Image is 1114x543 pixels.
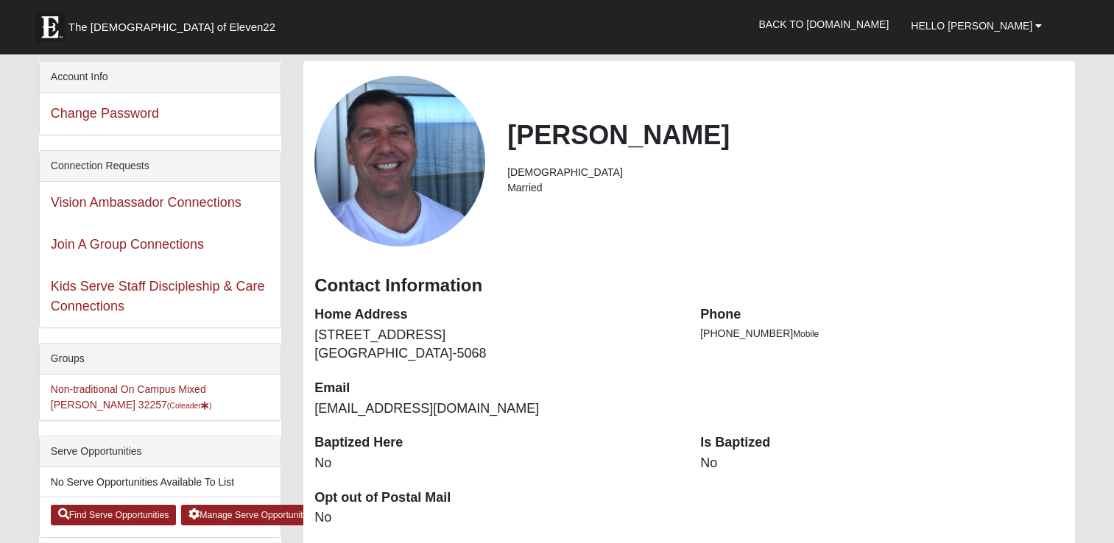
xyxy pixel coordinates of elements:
[314,275,1064,297] h3: Contact Information
[51,279,265,313] a: Kids Serve Staff Discipleship & Care Connections
[314,326,678,363] dd: [STREET_ADDRESS] [GEOGRAPHIC_DATA]-5068
[181,505,322,525] a: Manage Serve Opportunities
[68,20,275,35] span: The [DEMOGRAPHIC_DATA] of Eleven22
[35,13,65,42] img: Eleven22 logo
[314,305,678,324] dt: Home Address
[911,20,1032,32] span: Hello [PERSON_NAME]
[700,305,1064,324] dt: Phone
[314,489,678,508] dt: Opt out of Postal Mail
[507,180,1064,196] li: Married
[747,6,900,43] a: Back to [DOMAIN_NAME]
[314,433,678,452] dt: Baptized Here
[314,508,678,528] dd: No
[314,454,678,473] dd: No
[314,76,485,246] a: View Fullsize Photo
[40,436,281,467] div: Serve Opportunities
[507,165,1064,180] li: [DEMOGRAPHIC_DATA]
[51,237,204,252] a: Join A Group Connections
[40,344,281,375] div: Groups
[700,433,1064,452] dt: Is Baptized
[40,467,281,497] li: No Serve Opportunities Available To List
[507,119,1064,151] h2: [PERSON_NAME]
[40,62,281,93] div: Account Info
[167,401,212,410] small: (Coleader )
[51,106,159,121] a: Change Password
[28,5,322,42] a: The [DEMOGRAPHIC_DATA] of Eleven22
[314,400,678,419] dd: [EMAIL_ADDRESS][DOMAIN_NAME]
[40,151,281,182] div: Connection Requests
[700,454,1064,473] dd: No
[51,383,212,411] a: Non-traditional On Campus Mixed [PERSON_NAME] 32257(Coleader)
[700,326,1064,341] li: [PHONE_NUMBER]
[900,7,1053,44] a: Hello [PERSON_NAME]
[314,379,678,398] dt: Email
[793,329,819,339] span: Mobile
[51,195,242,210] a: Vision Ambassador Connections
[51,505,177,525] a: Find Serve Opportunities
